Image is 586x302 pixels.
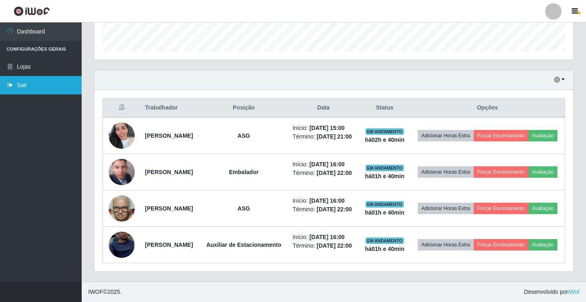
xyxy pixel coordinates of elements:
[238,205,250,212] strong: ASG
[109,191,135,226] img: 1721517353496.jpeg
[317,133,352,140] time: [DATE] 21:00
[310,234,345,240] time: [DATE] 16:00
[474,130,528,141] button: Forçar Encerramento
[365,201,404,208] span: EM ANDAMENTO
[292,233,354,242] li: Início:
[418,239,474,251] button: Adicionar Horas Extra
[109,112,135,159] img: 1750447582660.jpeg
[140,98,200,118] th: Trabalhador
[292,169,354,177] li: Término:
[292,124,354,132] li: Início:
[145,132,193,139] strong: [PERSON_NAME]
[145,205,193,212] strong: [PERSON_NAME]
[145,242,193,248] strong: [PERSON_NAME]
[206,242,281,248] strong: Auxiliar de Estacionamento
[359,98,410,118] th: Status
[292,160,354,169] li: Início:
[292,242,354,250] li: Término:
[528,203,557,214] button: Avaliação
[528,239,557,251] button: Avaliação
[528,166,557,178] button: Avaliação
[418,203,474,214] button: Adicionar Horas Extra
[365,173,405,179] strong: há 01 h e 40 min
[365,237,404,244] span: EM ANDAMENTO
[287,98,359,118] th: Data
[200,98,288,118] th: Posição
[474,203,528,214] button: Forçar Encerramento
[365,128,404,135] span: EM ANDAMENTO
[310,125,345,131] time: [DATE] 15:00
[109,217,135,273] img: 1750699725470.jpeg
[13,6,50,16] img: CoreUI Logo
[528,130,557,141] button: Avaliação
[310,161,345,168] time: [DATE] 16:00
[474,166,528,178] button: Forçar Encerramento
[109,144,135,201] img: 1718410528864.jpeg
[238,132,250,139] strong: ASG
[365,165,404,171] span: EM ANDAMENTO
[317,242,352,249] time: [DATE] 22:00
[229,169,258,175] strong: Embalador
[418,166,474,178] button: Adicionar Horas Extra
[365,209,405,216] strong: há 01 h e 40 min
[317,206,352,213] time: [DATE] 22:00
[418,130,474,141] button: Adicionar Horas Extra
[292,205,354,214] li: Término:
[474,239,528,251] button: Forçar Encerramento
[365,136,405,143] strong: há 02 h e 40 min
[310,197,345,204] time: [DATE] 16:00
[524,288,579,296] span: Desenvolvido por
[88,289,103,295] span: IWOF
[410,98,565,118] th: Opções
[365,246,405,252] strong: há 01 h e 40 min
[145,169,193,175] strong: [PERSON_NAME]
[317,170,352,176] time: [DATE] 22:00
[292,197,354,205] li: Início:
[568,289,579,295] a: iWof
[292,132,354,141] li: Término:
[88,288,122,296] span: © 2025 .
